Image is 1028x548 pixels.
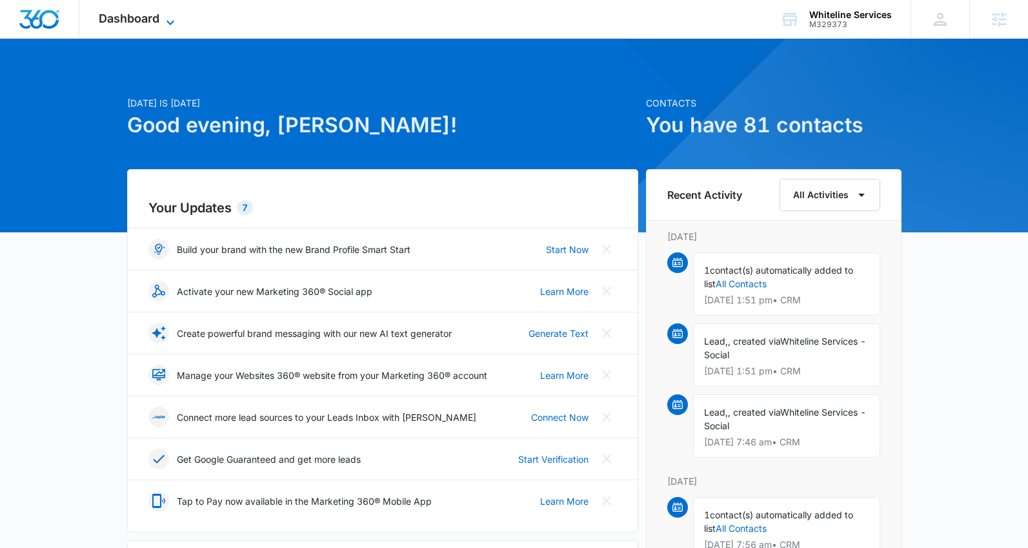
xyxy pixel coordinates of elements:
button: All Activities [780,179,880,211]
a: Connect Now [531,411,589,424]
a: Start Now [546,243,589,256]
button: Close [596,323,617,343]
p: [DATE] [667,474,880,488]
a: Start Verification [518,452,589,466]
p: [DATE] 7:46 am • CRM [704,438,869,447]
a: All Contacts [716,278,767,289]
span: Whiteline Services - Social [704,407,866,431]
p: [DATE] [667,230,880,243]
a: All Contacts [716,523,767,534]
a: Generate Text [529,327,589,340]
a: Learn More [540,494,589,508]
p: Activate your new Marketing 360® Social app [177,285,372,298]
span: contact(s) automatically added to list [704,265,853,289]
div: 7 [237,200,253,216]
span: Lead, [704,336,728,347]
span: , created via [728,336,780,347]
span: 1 [704,509,710,520]
p: Get Google Guaranteed and get more leads [177,452,361,466]
p: Tap to Pay now available in the Marketing 360® Mobile App [177,494,432,508]
p: Create powerful brand messaging with our new AI text generator [177,327,452,340]
h1: You have 81 contacts [646,110,902,141]
span: contact(s) automatically added to list [704,509,853,534]
p: [DATE] 1:51 pm • CRM [704,296,869,305]
p: Connect more lead sources to your Leads Inbox with [PERSON_NAME] [177,411,476,424]
span: Dashboard [99,12,159,25]
p: [DATE] 1:51 pm • CRM [704,367,869,376]
button: Close [596,239,617,259]
span: Lead, [704,407,728,418]
div: account id [809,20,892,29]
p: Contacts [646,96,902,110]
span: Whiteline Services - Social [704,336,866,360]
p: Build your brand with the new Brand Profile Smart Start [177,243,410,256]
p: [DATE] is [DATE] [127,96,638,110]
span: , created via [728,407,780,418]
div: account name [809,10,892,20]
button: Close [596,407,617,427]
span: 1 [704,265,710,276]
button: Close [596,449,617,469]
button: Close [596,281,617,301]
h6: Recent Activity [667,187,742,203]
p: Manage your Websites 360® website from your Marketing 360® account [177,369,487,382]
button: Close [596,365,617,385]
h2: Your Updates [148,198,617,218]
a: Learn More [540,369,589,382]
button: Close [596,491,617,511]
h1: Good evening, [PERSON_NAME]! [127,110,638,141]
a: Learn More [540,285,589,298]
